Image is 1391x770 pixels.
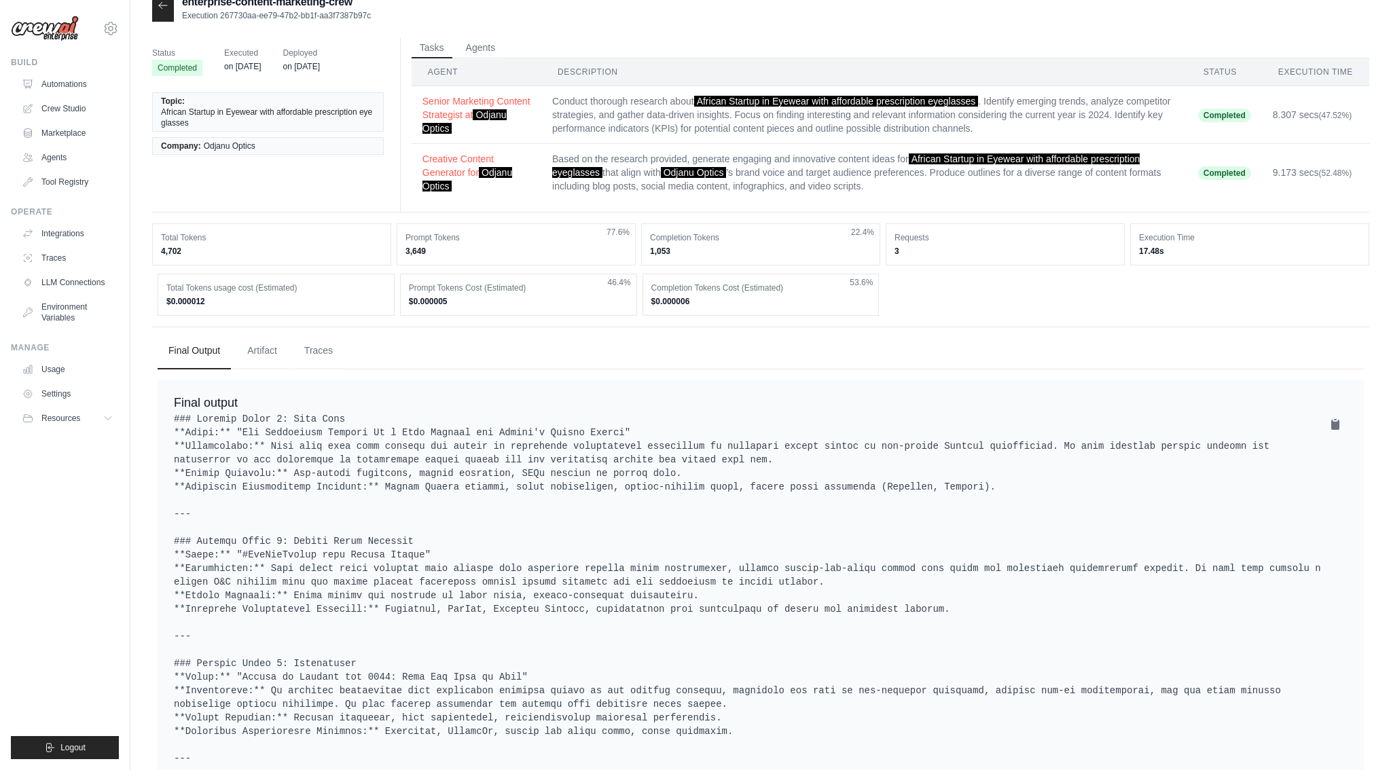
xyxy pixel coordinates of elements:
a: Environment Variables [16,296,119,329]
span: 22.4% [851,227,874,238]
a: Settings [16,383,119,405]
button: Logout [11,736,119,759]
dd: 3 [895,246,1116,257]
dd: $0.000012 [166,296,386,307]
div: Widget de chat [1323,705,1391,770]
a: Crew Studio [16,98,119,120]
span: (47.52%) [1319,111,1352,120]
button: Tasks [412,38,452,58]
span: African Startup in Eyewear with affordable prescription eyeglasses [161,107,375,128]
dd: 17.48s [1139,246,1360,257]
dd: 1,053 [650,246,871,257]
span: Deployed [283,46,320,60]
span: Odjanu Optics [204,141,255,151]
span: Executed [224,46,261,60]
div: Operate [11,206,119,217]
button: Final Output [158,333,231,369]
span: Completed [152,60,202,76]
span: 77.6% [607,227,630,238]
dt: Prompt Tokens [405,232,627,243]
th: Description [541,58,1187,86]
time: June 3, 2025 at 20:38 WEST [224,62,261,71]
th: Status [1187,58,1262,86]
button: Traces [293,333,344,369]
span: Logout [60,742,86,753]
td: 9.173 secs [1262,144,1369,202]
button: Artifact [236,333,288,369]
a: Integrations [16,223,119,244]
div: Manage [11,342,119,353]
span: Final output [174,396,238,409]
iframe: Chat Widget [1323,705,1391,770]
th: Execution Time [1262,58,1369,86]
img: Logo [11,16,79,41]
dt: Completion Tokens [650,232,871,243]
dt: Total Tokens usage cost (Estimated) [166,282,386,293]
a: LLM Connections [16,272,119,293]
dt: Completion Tokens Cost (Estimated) [651,282,871,293]
button: Resources [16,407,119,429]
p: Execution 267730aa-ee79-47b2-bb1f-aa3f7387b97c [182,10,371,21]
span: Odjanu Optics [661,167,727,178]
dt: Total Tokens [161,232,382,243]
time: June 3, 2025 at 19:19 WEST [283,62,320,71]
span: Status [152,46,202,60]
span: Completed [1198,109,1251,122]
span: Resources [41,413,80,424]
span: (52.48%) [1319,168,1352,178]
span: Completed [1198,166,1251,180]
span: African Startup in Eyewear with affordable prescription eyeglasses [694,96,979,107]
div: Build [11,57,119,68]
td: Conduct thorough research about . Identify emerging trends, analyze competitor strategies, and ga... [541,86,1187,144]
a: Usage [16,359,119,380]
span: 46.4% [608,277,631,288]
dt: Requests [895,232,1116,243]
dd: 4,702 [161,246,382,257]
td: 8.307 secs [1262,86,1369,144]
a: Automations [16,73,119,95]
dd: $0.000006 [651,296,871,307]
a: Traces [16,247,119,269]
button: Creative Content Generator forOdjanu Optics [422,152,530,193]
th: Agent [412,58,541,86]
dt: Prompt Tokens Cost (Estimated) [409,282,628,293]
dd: 3,649 [405,246,627,257]
dt: Execution Time [1139,232,1360,243]
span: Topic: [161,96,185,107]
button: Senior Marketing Content Strategist atOdjanu Optics [422,94,530,135]
a: Marketplace [16,122,119,144]
span: Company: [161,141,201,151]
button: Agents [458,38,504,58]
a: Tool Registry [16,171,119,193]
a: Agents [16,147,119,168]
dd: $0.000005 [409,296,628,307]
span: 53.6% [850,277,873,288]
td: Based on the research provided, generate engaging and innovative content ideas for that align wit... [541,144,1187,202]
